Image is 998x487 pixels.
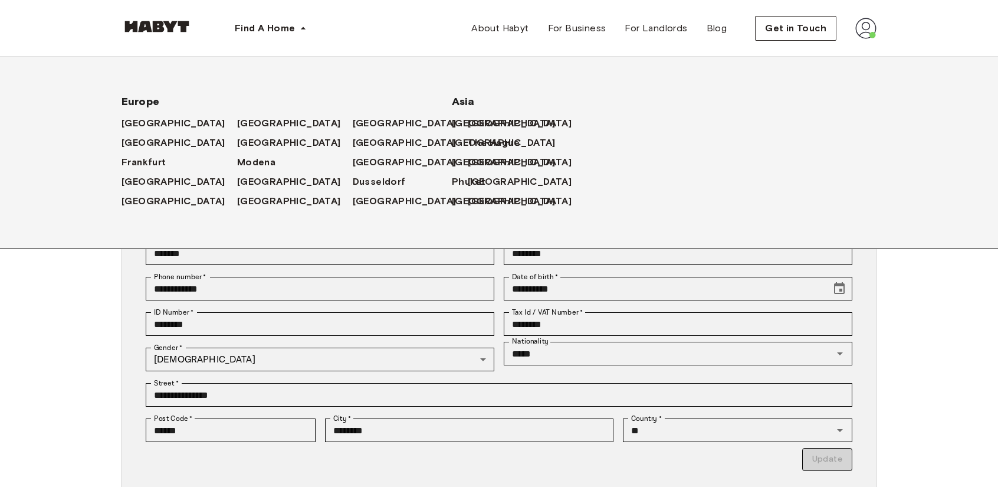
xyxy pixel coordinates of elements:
span: About Habyt [471,21,528,35]
span: [GEOGRAPHIC_DATA] [468,175,572,189]
span: For Landlords [625,21,687,35]
a: [GEOGRAPHIC_DATA] [353,155,468,169]
label: Phone number [154,272,206,282]
a: [GEOGRAPHIC_DATA] [122,136,237,150]
label: ID Number [154,307,193,318]
a: [GEOGRAPHIC_DATA] [122,175,237,189]
span: Phuket [452,175,485,189]
a: [GEOGRAPHIC_DATA] [468,194,583,208]
span: Asia [452,94,546,109]
span: [GEOGRAPHIC_DATA] [237,194,341,208]
label: City [333,413,352,424]
span: [GEOGRAPHIC_DATA] [353,116,457,130]
label: Country [631,413,662,424]
a: [GEOGRAPHIC_DATA] [452,136,567,150]
label: Gender [154,342,182,353]
span: [GEOGRAPHIC_DATA] [237,116,341,130]
a: [GEOGRAPHIC_DATA] [353,136,468,150]
a: [GEOGRAPHIC_DATA] [452,155,567,169]
span: [GEOGRAPHIC_DATA] [122,116,225,130]
a: [GEOGRAPHIC_DATA] [353,116,468,130]
button: Open [832,345,848,362]
a: [GEOGRAPHIC_DATA] [237,175,353,189]
span: Find A Home [235,21,295,35]
img: Habyt [122,21,192,32]
a: [GEOGRAPHIC_DATA] [452,116,567,130]
span: [GEOGRAPHIC_DATA] [353,136,457,150]
a: For Landlords [615,17,697,40]
span: Dusseldorf [353,175,406,189]
label: Post Code [154,413,193,424]
a: [GEOGRAPHIC_DATA] [122,194,237,208]
a: [GEOGRAPHIC_DATA] [237,194,353,208]
span: [GEOGRAPHIC_DATA] [452,136,556,150]
button: Find A Home [225,17,316,40]
span: [GEOGRAPHIC_DATA] [237,175,341,189]
a: Frankfurt [122,155,178,169]
span: [GEOGRAPHIC_DATA] [122,175,225,189]
label: Nationality [512,336,549,347]
span: [GEOGRAPHIC_DATA] [452,194,556,208]
span: [GEOGRAPHIC_DATA] [353,155,457,169]
span: For Business [548,21,606,35]
button: Open [832,422,848,439]
a: [GEOGRAPHIC_DATA] [468,175,583,189]
label: Date of birth [512,272,558,282]
a: [GEOGRAPHIC_DATA] [468,116,583,130]
img: avatar [855,18,876,39]
span: [GEOGRAPHIC_DATA] [122,136,225,150]
label: Tax Id / VAT Number [512,307,583,318]
span: Frankfurt [122,155,166,169]
span: [GEOGRAPHIC_DATA] [452,116,556,130]
span: Blog [707,21,727,35]
span: [GEOGRAPHIC_DATA] [452,155,556,169]
div: [DEMOGRAPHIC_DATA] [146,348,494,371]
a: Dusseldorf [353,175,418,189]
a: [GEOGRAPHIC_DATA] [237,116,353,130]
span: [GEOGRAPHIC_DATA] [353,194,457,208]
button: Get in Touch [755,16,836,41]
a: Blog [697,17,737,40]
a: [GEOGRAPHIC_DATA] [452,194,567,208]
span: Modena [237,155,275,169]
label: Street [154,378,179,388]
button: Choose date, selected date is Jul 7, 2005 [828,277,851,300]
span: Get in Touch [765,21,826,35]
span: [GEOGRAPHIC_DATA] [122,194,225,208]
span: Europe [122,94,414,109]
a: About Habyt [462,17,538,40]
a: [GEOGRAPHIC_DATA] [122,116,237,130]
a: Phuket [452,175,497,189]
span: [GEOGRAPHIC_DATA] [237,136,341,150]
a: [GEOGRAPHIC_DATA] [237,136,353,150]
a: [GEOGRAPHIC_DATA] [468,155,583,169]
a: [GEOGRAPHIC_DATA] [353,194,468,208]
a: For Business [539,17,616,40]
a: Modena [237,155,287,169]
